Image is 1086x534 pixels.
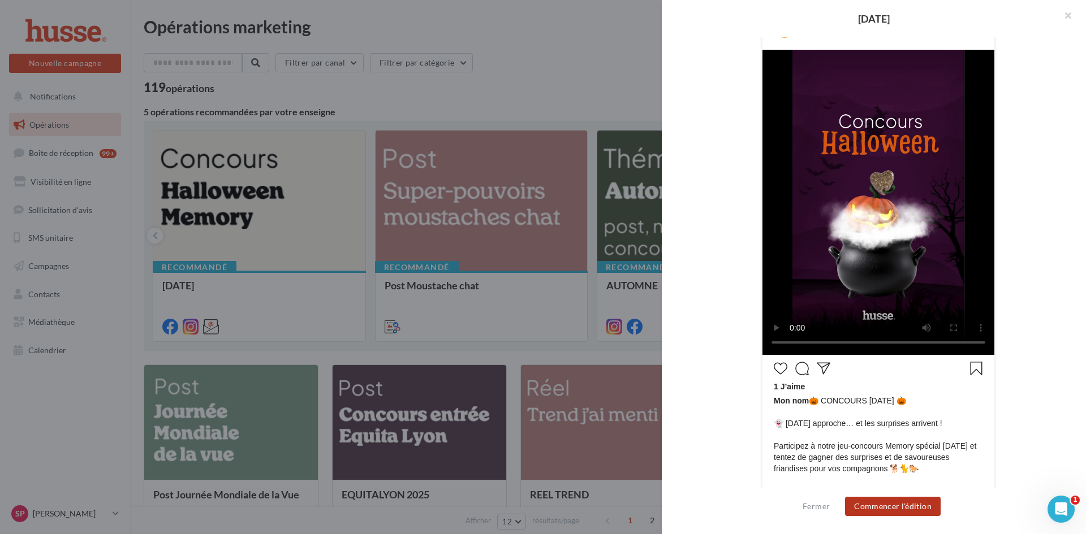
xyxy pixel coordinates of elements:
svg: J’aime [774,362,787,375]
div: 1 J’aime [774,381,983,395]
svg: Commenter [795,362,809,375]
svg: Partager la publication [817,362,830,375]
div: [DATE] [680,14,1068,24]
svg: Enregistrer [969,362,983,375]
span: Mon nom [774,396,809,405]
button: Commencer l'édition [845,497,941,516]
iframe: Intercom live chat [1048,496,1075,523]
span: 1 [1071,496,1080,505]
button: Fermer [798,500,834,513]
